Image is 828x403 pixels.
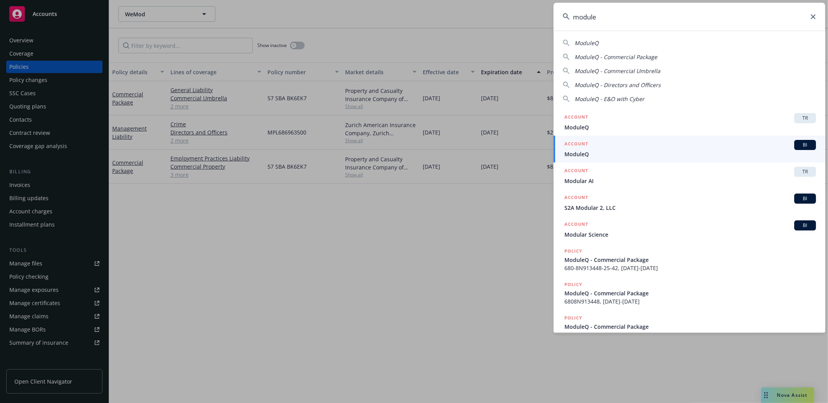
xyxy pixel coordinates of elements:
span: ModuleQ - Commercial Package [575,53,657,61]
h5: ACCOUNT [564,194,588,203]
span: ModuleQ - Commercial Umbrella [575,67,660,75]
a: POLICYModuleQ - Commercial Package680-8N913448-25-42, [DATE]-[DATE] [554,243,825,276]
span: Modular Science [564,230,816,239]
span: TR [797,168,813,175]
span: ModuleQ [564,150,816,158]
span: BI [797,141,813,148]
a: ACCOUNTTRModuleQ [554,109,825,136]
a: ACCOUNTBIModular Science [554,216,825,243]
h5: ACCOUNT [564,113,588,122]
span: 6808N913448, [DATE]-[DATE] [564,331,816,339]
span: BI [797,195,813,202]
span: 680-8N913448-25-42, [DATE]-[DATE] [564,264,816,272]
span: Modular AI [564,177,816,185]
span: TR [797,115,813,122]
a: POLICYModuleQ - Commercial Package6808N913448, [DATE]-[DATE] [554,276,825,310]
span: ModuleQ - E&O with Cyber [575,95,644,103]
h5: POLICY [564,314,582,322]
span: S2A Modular 2, LLC [564,204,816,212]
a: ACCOUNTTRModular AI [554,162,825,189]
input: Search... [554,3,825,31]
span: ModuleQ [575,39,599,47]
span: ModuleQ - Directors and Officers [575,81,661,89]
span: BI [797,222,813,229]
a: POLICYModuleQ - Commercial Package6808N913448, [DATE]-[DATE] [554,310,825,343]
span: ModuleQ - Commercial Package [564,289,816,297]
a: ACCOUNTBIModuleQ [554,136,825,162]
h5: ACCOUNT [564,220,588,230]
a: ACCOUNTBIS2A Modular 2, LLC [554,189,825,216]
h5: POLICY [564,281,582,288]
span: 6808N913448, [DATE]-[DATE] [564,297,816,305]
h5: ACCOUNT [564,140,588,149]
span: ModuleQ - Commercial Package [564,256,816,264]
span: ModuleQ [564,123,816,131]
span: ModuleQ - Commercial Package [564,323,816,331]
h5: POLICY [564,247,582,255]
h5: ACCOUNT [564,167,588,176]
